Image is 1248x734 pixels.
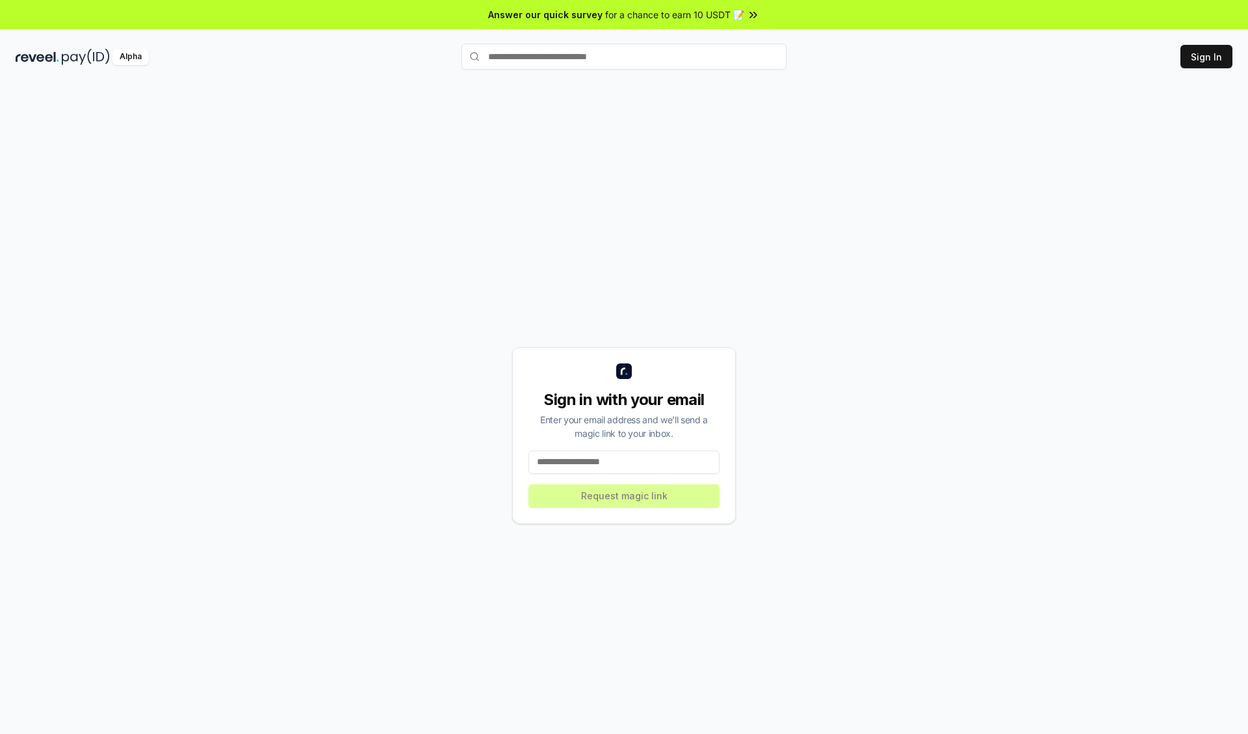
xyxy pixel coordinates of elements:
span: for a chance to earn 10 USDT 📝 [605,8,744,21]
div: Enter your email address and we’ll send a magic link to your inbox. [528,413,720,440]
img: logo_small [616,363,632,379]
img: reveel_dark [16,49,59,65]
span: Answer our quick survey [488,8,603,21]
div: Sign in with your email [528,389,720,410]
button: Sign In [1180,45,1232,68]
div: Alpha [112,49,149,65]
img: pay_id [62,49,110,65]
